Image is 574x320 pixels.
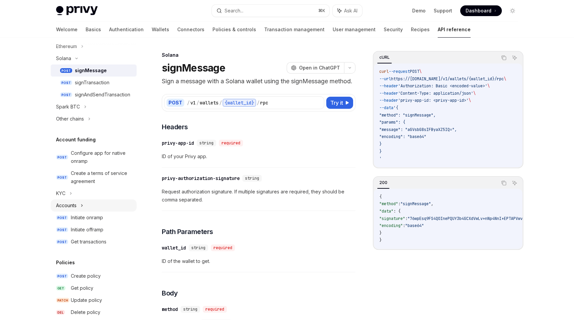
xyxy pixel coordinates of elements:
[71,296,102,304] div: Update policy
[333,21,376,38] a: User management
[212,5,329,17] button: Search...⌘K
[56,54,71,62] div: Solana
[56,175,68,180] span: POST
[162,257,355,265] span: ID of the wallet to get.
[460,5,502,16] a: Dashboard
[166,99,184,107] div: POST
[405,223,424,228] span: "base64"
[162,288,178,298] span: Body
[109,21,144,38] a: Authentication
[245,176,259,181] span: string
[379,230,382,236] span: }
[51,224,137,236] a: POSTInitiate offramp
[419,69,422,74] span: \
[177,21,204,38] a: Connectors
[377,53,392,61] div: cURL
[187,99,190,106] div: /
[183,307,197,312] span: string
[257,99,259,106] div: /
[212,21,256,38] a: Policies & controls
[499,53,508,62] button: Copy the contents from the code block
[398,98,469,103] span: 'privy-app-id: <privy-app-id>'
[162,140,194,146] div: privy-app-id
[379,120,405,125] span: "params": {
[56,259,75,267] h5: Policies
[393,209,400,214] span: : {
[391,76,504,82] span: https://[DOMAIN_NAME]/v1/wallets/{wallet_id}/rpc
[499,179,508,187] button: Copy the contents from the code block
[56,21,78,38] a: Welcome
[398,83,487,89] span: 'Authorization: Basic <encoded-value>'
[377,179,389,187] div: 200
[379,112,436,118] span: "method": "signMessage",
[56,103,80,111] div: Spark BTC
[379,216,405,221] span: "signature"
[379,98,398,103] span: --header
[379,134,426,139] span: "encoding": "base64"
[162,175,240,182] div: privy-authorization-signature
[379,237,382,243] span: }
[379,149,382,154] span: }
[86,21,101,38] a: Basics
[51,64,137,77] a: POSTsignMessage
[56,239,68,244] span: POST
[405,216,408,221] span: :
[473,91,476,96] span: \
[400,201,431,207] span: "signMessage"
[379,83,398,89] span: --header
[190,99,196,106] div: v1
[56,298,69,303] span: PATCH
[162,244,186,251] div: wallet_id
[56,6,98,15] img: light logo
[330,99,343,107] span: Try it
[75,91,130,99] div: signAndSendTransaction
[200,99,219,106] div: wallets
[162,62,225,74] h1: signMessage
[51,167,137,187] a: POSTCreate a terms of service agreement
[398,201,400,207] span: :
[199,140,213,146] span: string
[379,91,398,96] span: --header
[162,227,213,236] span: Path Parameters
[219,140,243,146] div: required
[223,99,256,107] div: {wallet_id}
[152,21,169,38] a: Wallets
[75,66,107,75] div: signMessage
[469,98,471,103] span: \
[51,147,137,167] a: POSTConfigure app for native onramp
[434,7,452,14] a: Support
[56,227,68,232] span: POST
[379,201,398,207] span: "method"
[51,212,137,224] a: POSTInitiate onramp
[71,149,133,165] div: Configure app for native onramp
[410,69,419,74] span: POST
[225,7,243,15] div: Search...
[466,7,491,14] span: Dashboard
[403,223,405,228] span: :
[379,127,457,132] span: "message": "aGVsbG8sIFByaXZ5IQ=",
[318,8,325,13] span: ⌘ K
[71,169,133,185] div: Create a terms of service agreement
[60,80,72,85] span: POST
[504,76,506,82] span: \
[71,284,93,292] div: Get policy
[393,105,398,110] span: '{
[71,214,103,222] div: Initiate onramp
[344,7,357,14] span: Ask AI
[71,272,101,280] div: Create policy
[56,286,65,291] span: GET
[389,69,410,74] span: --request
[56,201,77,210] div: Accounts
[56,155,68,160] span: POST
[379,209,393,214] span: "data"
[60,68,72,73] span: POST
[162,52,355,58] div: Solana
[51,270,137,282] a: POSTCreate policy
[51,294,137,306] a: PATCHUpdate policy
[211,244,235,251] div: required
[219,99,222,106] div: /
[56,115,84,123] div: Other chains
[51,306,137,318] a: DELDelete policy
[56,274,68,279] span: POST
[162,122,188,132] span: Headers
